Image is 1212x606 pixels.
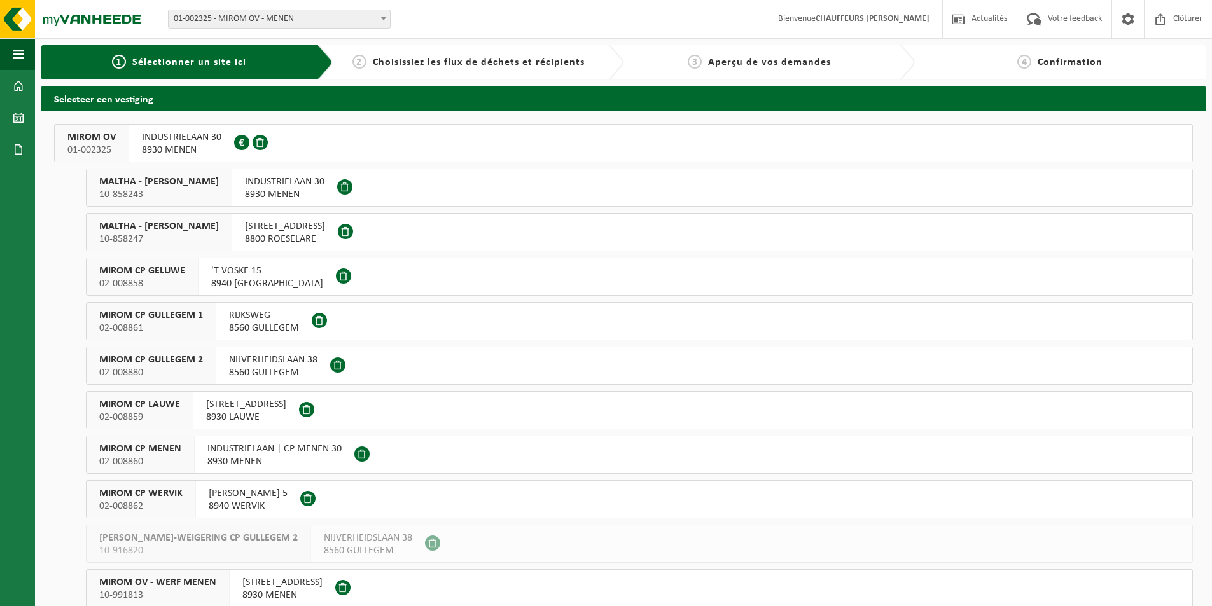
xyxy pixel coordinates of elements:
[211,265,323,277] span: 'T VOSKE 15
[168,10,391,29] span: 01-002325 - MIROM OV - MENEN
[142,144,221,156] span: 8930 MENEN
[229,366,317,379] span: 8560 GULLEGEM
[324,532,412,544] span: NIJVERHEIDSLAAN 38
[99,309,203,322] span: MIROM CP GULLEGEM 1
[142,131,221,144] span: INDUSTRIELAAN 30
[99,366,203,379] span: 02-008880
[99,500,183,513] span: 02-008862
[99,487,183,500] span: MIROM CP WERVIK
[86,480,1193,518] button: MIROM CP WERVIK 02-008862 [PERSON_NAME] 58940 WERVIK
[206,411,286,424] span: 8930 LAUWE
[1038,57,1103,67] span: Confirmation
[99,233,219,245] span: 10-858247
[245,220,325,233] span: [STREET_ADDRESS]
[99,265,185,277] span: MIROM CP GELUWE
[242,576,323,589] span: [STREET_ADDRESS]
[816,14,930,24] strong: CHAUFFEURS [PERSON_NAME]
[229,309,299,322] span: RIJKSWEG
[352,55,366,69] span: 2
[99,576,216,589] span: MIROM OV - WERF MENEN
[99,322,203,334] span: 02-008861
[1017,55,1031,69] span: 4
[86,436,1193,474] button: MIROM CP MENEN 02-008860 INDUSTRIELAAN | CP MENEN 308930 MENEN
[67,144,116,156] span: 01-002325
[99,411,180,424] span: 02-008859
[67,131,116,144] span: MIROM OV
[242,589,323,602] span: 8930 MENEN
[99,443,181,455] span: MIROM CP MENEN
[229,354,317,366] span: NIJVERHEIDSLAAN 38
[132,57,246,67] span: Sélectionner un site ici
[99,455,181,468] span: 02-008860
[99,354,203,366] span: MIROM CP GULLEGEM 2
[229,322,299,334] span: 8560 GULLEGEM
[708,57,831,67] span: Aperçu de vos demandes
[112,55,126,69] span: 1
[99,532,298,544] span: [PERSON_NAME]-WEIGERING CP GULLEGEM 2
[86,391,1193,429] button: MIROM CP LAUWE 02-008859 [STREET_ADDRESS]8930 LAUWE
[206,398,286,411] span: [STREET_ADDRESS]
[207,443,342,455] span: INDUSTRIELAAN | CP MENEN 30
[86,258,1193,296] button: MIROM CP GELUWE 02-008858 'T VOSKE 158940 [GEOGRAPHIC_DATA]
[209,487,288,500] span: [PERSON_NAME] 5
[207,455,342,468] span: 8930 MENEN
[86,213,1193,251] button: MALTHA - [PERSON_NAME] 10-858247 [STREET_ADDRESS]8800 ROESELARE
[324,544,412,557] span: 8560 GULLEGEM
[41,86,1206,111] h2: Selecteer een vestiging
[86,302,1193,340] button: MIROM CP GULLEGEM 1 02-008861 RIJKSWEG8560 GULLEGEM
[169,10,390,28] span: 01-002325 - MIROM OV - MENEN
[86,169,1193,207] button: MALTHA - [PERSON_NAME] 10-858243 INDUSTRIELAAN 308930 MENEN
[99,277,185,290] span: 02-008858
[99,188,219,201] span: 10-858243
[245,176,324,188] span: INDUSTRIELAAN 30
[99,220,219,233] span: MALTHA - [PERSON_NAME]
[99,398,180,411] span: MIROM CP LAUWE
[99,176,219,188] span: MALTHA - [PERSON_NAME]
[688,55,702,69] span: 3
[99,589,216,602] span: 10-991813
[373,57,585,67] span: Choisissiez les flux de déchets et récipients
[211,277,323,290] span: 8940 [GEOGRAPHIC_DATA]
[86,347,1193,385] button: MIROM CP GULLEGEM 2 02-008880 NIJVERHEIDSLAAN 388560 GULLEGEM
[99,544,298,557] span: 10-916820
[245,188,324,201] span: 8930 MENEN
[54,124,1193,162] button: MIROM OV 01-002325 INDUSTRIELAAN 308930 MENEN
[209,500,288,513] span: 8940 WERVIK
[245,233,325,245] span: 8800 ROESELARE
